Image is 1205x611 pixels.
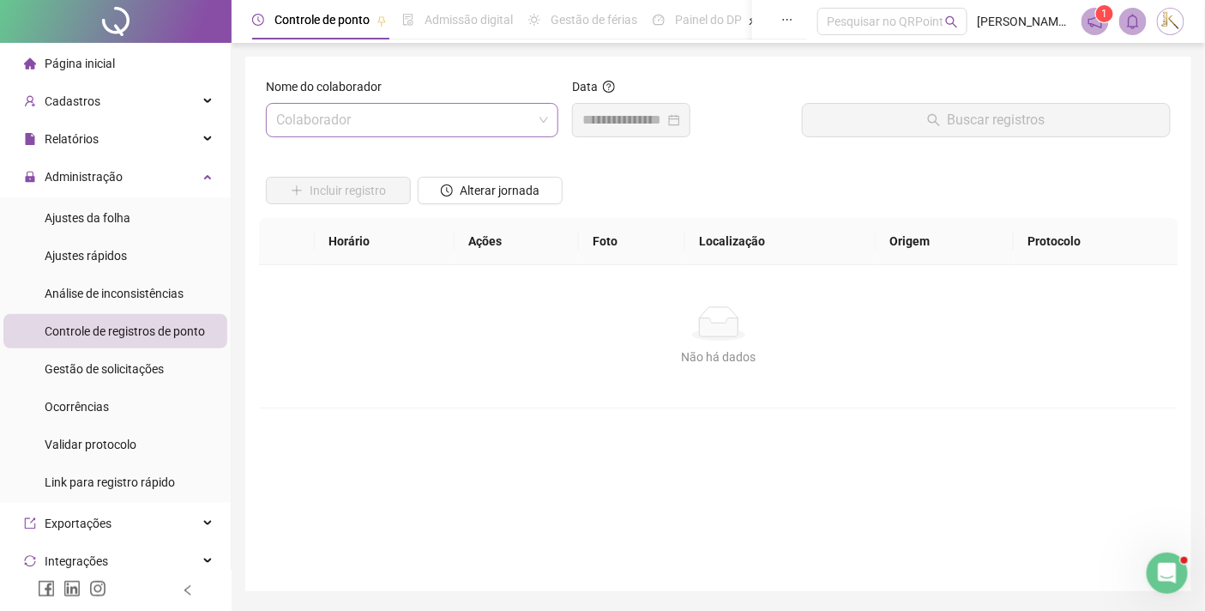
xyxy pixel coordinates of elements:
[572,80,598,94] span: Data
[425,13,513,27] span: Admissão digital
[781,14,793,26] span: ellipsis
[45,438,136,451] span: Validar protocolo
[266,77,393,96] label: Nome do colaborador
[24,133,36,145] span: file
[685,218,876,265] th: Localização
[45,287,184,300] span: Análise de inconsistências
[653,14,665,26] span: dashboard
[1125,14,1141,29] span: bell
[63,580,81,597] span: linkedin
[45,554,108,568] span: Integrações
[182,584,194,596] span: left
[1088,14,1103,29] span: notification
[45,94,100,108] span: Cadastros
[45,132,99,146] span: Relatórios
[266,177,411,204] button: Incluir registro
[1102,8,1108,20] span: 1
[418,177,563,204] button: Alterar jornada
[45,475,175,489] span: Link para registro rápido
[38,580,55,597] span: facebook
[24,171,36,183] span: lock
[274,13,370,27] span: Controle de ponto
[1014,218,1178,265] th: Protocolo
[45,249,127,263] span: Ajustes rápidos
[24,95,36,107] span: user-add
[1096,5,1113,22] sup: 1
[460,181,539,200] span: Alterar jornada
[945,15,958,28] span: search
[1147,553,1188,594] iframe: Intercom live chat
[402,14,414,26] span: file-done
[675,13,742,27] span: Painel do DP
[24,555,36,567] span: sync
[45,324,205,338] span: Controle de registros de ponto
[89,580,106,597] span: instagram
[418,185,563,199] a: Alterar jornada
[252,14,264,26] span: clock-circle
[45,400,109,414] span: Ocorrências
[280,348,1158,366] div: Não há dados
[749,15,759,26] span: pushpin
[978,12,1071,31] span: [PERSON_NAME] - GRUPO JK
[24,57,36,70] span: home
[603,81,615,93] span: question-circle
[45,211,130,225] span: Ajustes da folha
[45,362,164,376] span: Gestão de solicitações
[579,218,685,265] th: Foto
[528,14,540,26] span: sun
[45,170,123,184] span: Administração
[876,218,1014,265] th: Origem
[45,57,115,70] span: Página inicial
[315,218,455,265] th: Horário
[802,103,1171,137] button: Buscar registros
[24,517,36,529] span: export
[377,15,387,26] span: pushpin
[455,218,579,265] th: Ações
[441,185,453,197] span: clock-circle
[551,13,637,27] span: Gestão de férias
[45,517,111,530] span: Exportações
[1158,9,1184,34] img: 75171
